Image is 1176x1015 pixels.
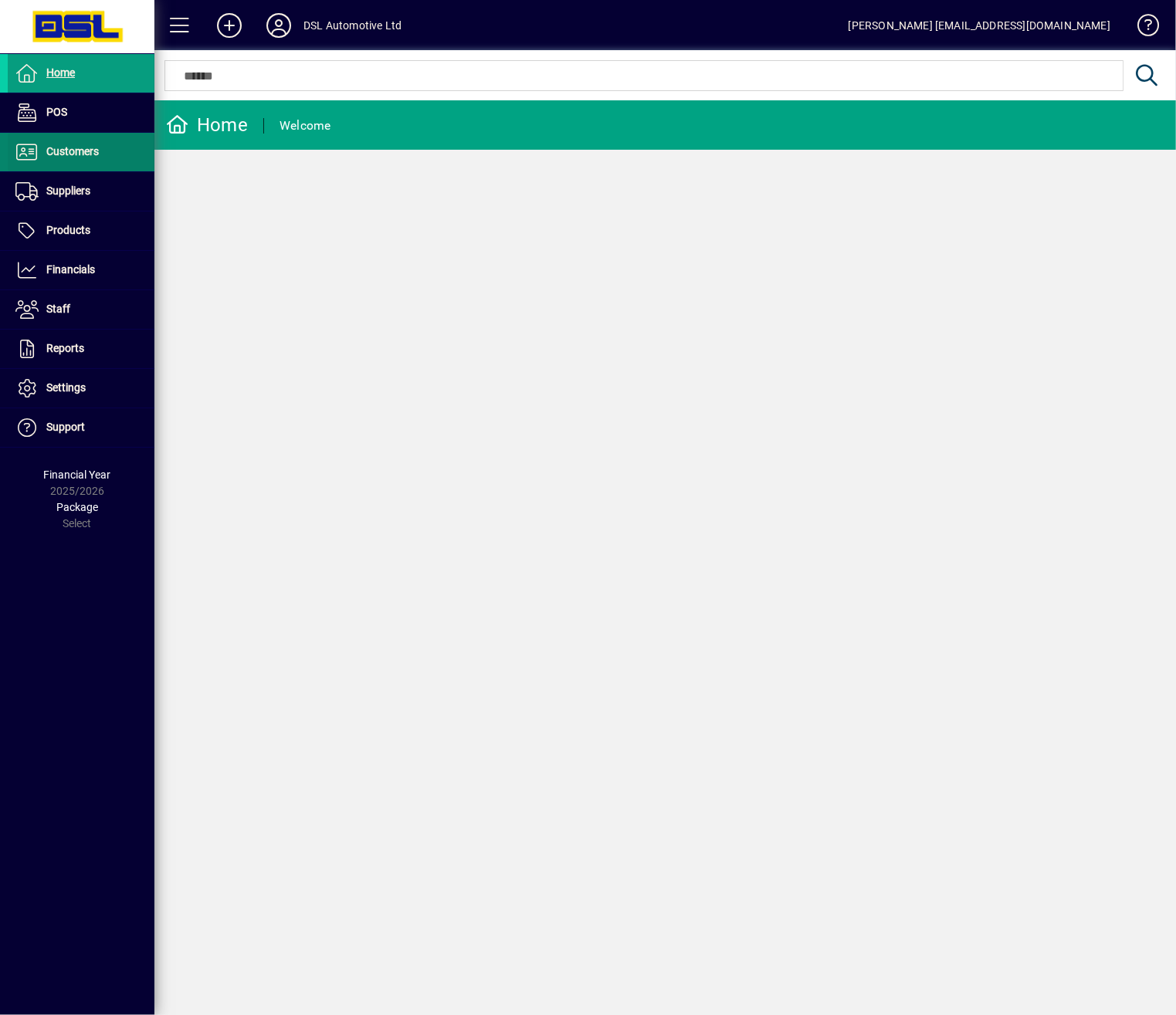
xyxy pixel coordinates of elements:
[46,66,75,79] span: Home
[46,184,90,197] span: Suppliers
[166,113,248,137] div: Home
[8,290,154,329] a: Staff
[46,421,85,433] span: Support
[8,408,154,447] a: Support
[205,12,254,39] button: Add
[56,501,98,513] span: Package
[46,106,67,118] span: POS
[46,263,95,276] span: Financials
[46,224,90,236] span: Products
[46,303,70,315] span: Staff
[849,13,1110,38] div: [PERSON_NAME] [EMAIL_ADDRESS][DOMAIN_NAME]
[46,381,86,394] span: Settings
[8,369,154,408] a: Settings
[8,172,154,211] a: Suppliers
[8,211,154,250] a: Products
[1126,3,1157,53] a: Knowledge Base
[8,251,154,289] a: Financials
[8,133,154,171] a: Customers
[46,145,99,157] span: Customers
[8,330,154,368] a: Reports
[254,12,303,39] button: Profile
[303,13,402,38] div: DSL Automotive Ltd
[44,469,111,481] span: Financial Year
[46,342,84,354] span: Reports
[280,113,331,138] div: Welcome
[8,93,154,132] a: POS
